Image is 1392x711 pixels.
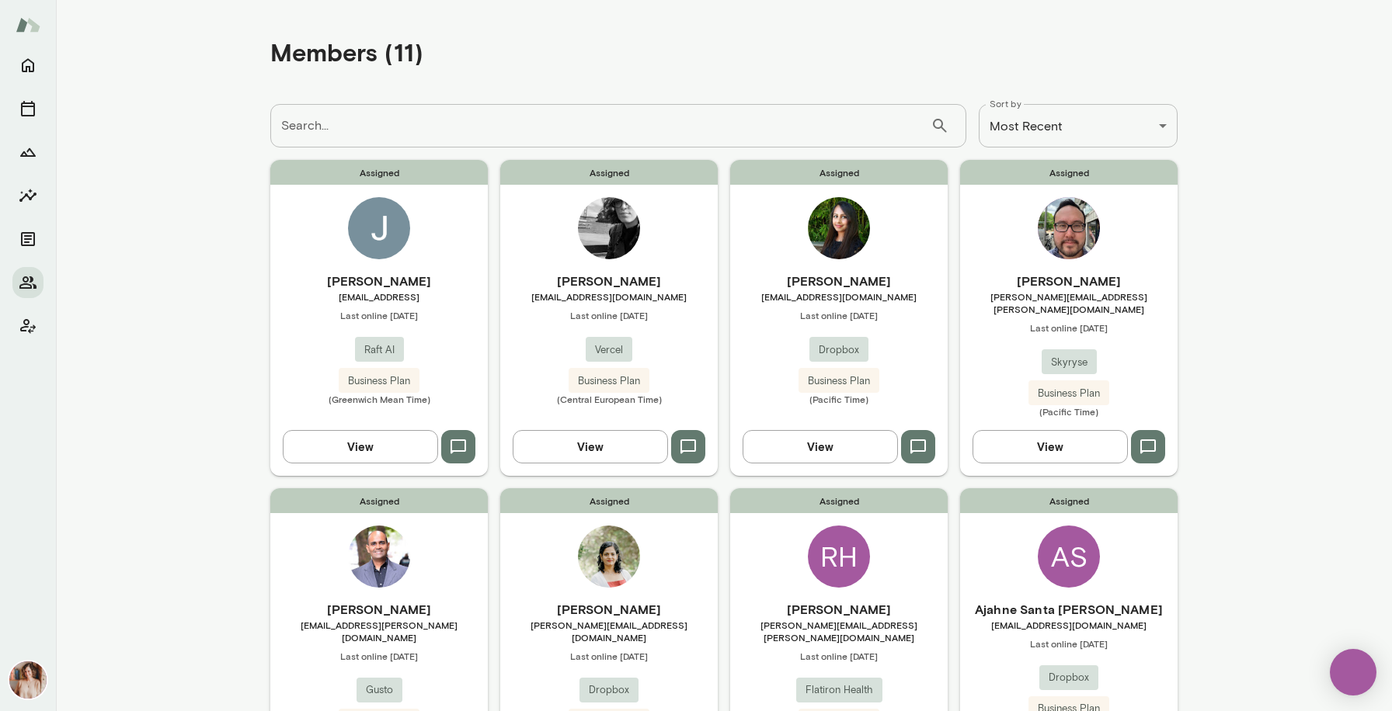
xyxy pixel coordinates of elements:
[500,272,718,290] h6: [PERSON_NAME]
[355,342,404,358] span: Raft AI
[270,272,488,290] h6: [PERSON_NAME]
[270,37,423,67] h4: Members (11)
[960,488,1178,513] span: Assigned
[270,488,488,513] span: Assigned
[586,342,632,358] span: Vercel
[500,650,718,662] span: Last online [DATE]
[348,525,410,588] img: Lux Nagarajan
[809,342,868,358] span: Dropbox
[960,405,1178,418] span: (Pacific Time)
[12,224,43,255] button: Documents
[579,682,639,698] span: Dropbox
[1038,525,1100,588] div: AS
[578,525,640,588] img: Geetika Singh
[799,373,879,389] span: Business Plan
[730,619,948,643] span: [PERSON_NAME][EMAIL_ADDRESS][PERSON_NAME][DOMAIN_NAME]
[339,373,419,389] span: Business Plan
[1039,670,1098,685] span: Dropbox
[960,272,1178,290] h6: [PERSON_NAME]
[270,290,488,303] span: [EMAIL_ADDRESS]
[9,661,47,699] img: Nancy Alsip
[1028,386,1109,401] span: Business Plan
[973,430,1128,463] button: View
[270,309,488,321] span: Last online [DATE]
[1038,197,1100,259] img: George Evans
[979,104,1178,147] div: Most Recent
[960,600,1178,619] h6: Ajahne Santa [PERSON_NAME]
[730,650,948,662] span: Last online [DATE]
[12,180,43,211] button: Insights
[283,430,438,463] button: View
[16,10,40,40] img: Mento
[990,97,1021,110] label: Sort by
[270,650,488,662] span: Last online [DATE]
[730,309,948,321] span: Last online [DATE]
[796,682,882,698] span: Flatiron Health
[12,137,43,168] button: Growth Plan
[500,488,718,513] span: Assigned
[1042,355,1097,370] span: Skyryse
[808,525,870,588] div: RH
[960,290,1178,315] span: [PERSON_NAME][EMAIL_ADDRESS][PERSON_NAME][DOMAIN_NAME]
[730,488,948,513] span: Assigned
[270,393,488,405] span: (Greenwich Mean Time)
[500,619,718,643] span: [PERSON_NAME][EMAIL_ADDRESS][DOMAIN_NAME]
[500,290,718,303] span: [EMAIL_ADDRESS][DOMAIN_NAME]
[500,393,718,405] span: (Central European Time)
[348,197,410,259] img: Jack Taylor
[513,430,668,463] button: View
[730,290,948,303] span: [EMAIL_ADDRESS][DOMAIN_NAME]
[270,619,488,643] span: [EMAIL_ADDRESS][PERSON_NAME][DOMAIN_NAME]
[730,160,948,185] span: Assigned
[960,619,1178,631] span: [EMAIL_ADDRESS][DOMAIN_NAME]
[12,50,43,81] button: Home
[12,310,43,342] button: Client app
[730,272,948,290] h6: [PERSON_NAME]
[500,160,718,185] span: Assigned
[12,267,43,298] button: Members
[743,430,898,463] button: View
[730,393,948,405] span: (Pacific Time)
[960,637,1178,650] span: Last online [DATE]
[270,160,488,185] span: Assigned
[500,309,718,321] span: Last online [DATE]
[500,600,718,619] h6: [PERSON_NAME]
[808,197,870,259] img: Harsha Aravindakshan
[357,682,402,698] span: Gusto
[960,321,1178,334] span: Last online [DATE]
[12,93,43,124] button: Sessions
[578,197,640,259] img: Bel Curcio
[569,373,649,389] span: Business Plan
[960,160,1178,185] span: Assigned
[270,600,488,619] h6: [PERSON_NAME]
[730,600,948,619] h6: [PERSON_NAME]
